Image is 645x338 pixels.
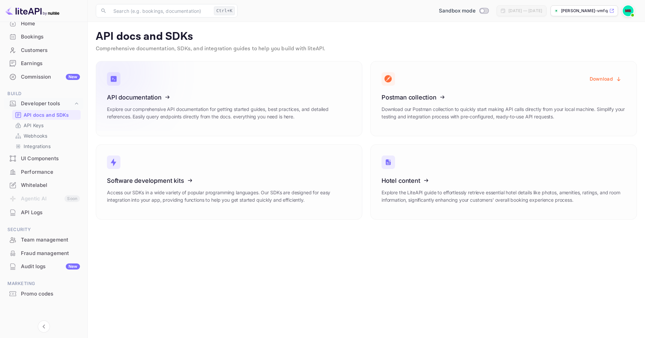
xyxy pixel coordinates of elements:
[4,166,83,178] a: Performance
[382,94,626,101] h3: Postman collection
[382,189,626,204] p: Explore the LiteAPI guide to effortlessly retrieve essential hotel details like photos, amenities...
[107,94,351,101] h3: API documentation
[4,179,83,191] a: Whitelabel
[4,57,83,69] a: Earnings
[4,71,83,84] div: CommissionNew
[4,287,83,301] div: Promo codes
[107,177,351,184] h3: Software development kits
[107,189,351,204] p: Access our SDKs in a wide variety of popular programming languages. Our SDKs are designed for eas...
[4,71,83,83] a: CommissionNew
[21,73,80,81] div: Commission
[4,166,83,179] div: Performance
[4,226,83,233] span: Security
[4,98,83,110] div: Developer tools
[12,141,81,151] div: Integrations
[66,74,80,80] div: New
[12,110,81,120] div: API docs and SDKs
[4,44,83,56] a: Customers
[21,236,80,244] div: Team management
[214,6,235,15] div: Ctrl+K
[66,263,80,270] div: New
[21,47,80,54] div: Customers
[4,247,83,259] a: Fraud management
[21,100,73,108] div: Developer tools
[38,320,50,333] button: Collapse navigation
[96,144,362,220] a: Software development kitsAccess our SDKs in a wide variety of popular programming languages. Our ...
[21,209,80,217] div: API Logs
[4,260,83,273] a: Audit logsNew
[586,72,626,85] button: Download
[107,106,351,120] p: Explore our comprehensive API documentation for getting started guides, best practices, and detai...
[382,177,626,184] h3: Hotel content
[4,233,83,246] a: Team management
[370,144,637,220] a: Hotel contentExplore the LiteAPI guide to effortlessly retrieve essential hotel details like phot...
[21,168,80,176] div: Performance
[382,106,626,120] p: Download our Postman collection to quickly start making API calls directly from your local machin...
[4,30,83,43] a: Bookings
[21,290,80,298] div: Promo codes
[96,45,637,53] p: Comprehensive documentation, SDKs, and integration guides to help you build with liteAPI.
[4,179,83,192] div: Whitelabel
[15,122,78,129] a: API Keys
[4,280,83,287] span: Marketing
[4,233,83,247] div: Team management
[436,7,491,15] div: Switch to Production mode
[21,20,80,28] div: Home
[508,8,542,14] div: [DATE] — [DATE]
[623,5,634,16] img: Mark Bolduc
[21,60,80,67] div: Earnings
[561,8,608,14] p: [PERSON_NAME]-vmfqa.nuit...
[24,122,44,129] p: API Keys
[4,152,83,165] a: UI Components
[4,44,83,57] div: Customers
[96,61,362,136] a: API documentationExplore our comprehensive API documentation for getting started guides, best pra...
[24,111,69,118] p: API docs and SDKs
[5,5,59,16] img: LiteAPI logo
[96,30,637,44] p: API docs and SDKs
[24,132,47,139] p: Webhooks
[4,287,83,300] a: Promo codes
[439,7,476,15] span: Sandbox mode
[12,131,81,141] div: Webhooks
[15,143,78,150] a: Integrations
[21,250,80,257] div: Fraud management
[21,33,80,41] div: Bookings
[4,17,83,30] a: Home
[4,57,83,70] div: Earnings
[24,143,51,150] p: Integrations
[4,90,83,97] span: Build
[4,206,83,219] a: API Logs
[4,247,83,260] div: Fraud management
[109,4,211,18] input: Search (e.g. bookings, documentation)
[4,30,83,44] div: Bookings
[21,155,80,163] div: UI Components
[15,132,78,139] a: Webhooks
[15,111,78,118] a: API docs and SDKs
[21,263,80,271] div: Audit logs
[21,181,80,189] div: Whitelabel
[12,120,81,130] div: API Keys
